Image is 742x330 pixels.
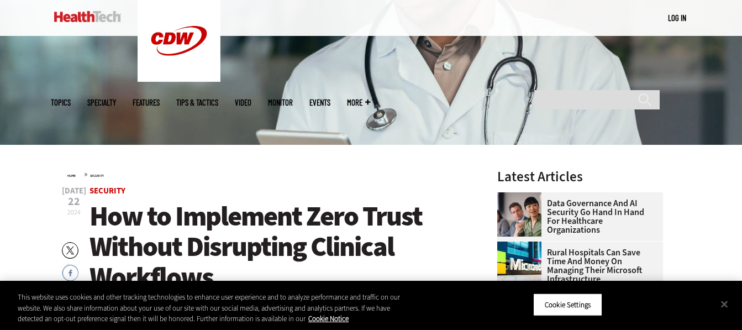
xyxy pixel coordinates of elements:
img: woman discusses data governance [497,192,541,237]
span: 22 [62,196,86,207]
img: Microsoft building [497,242,541,286]
span: More [347,98,370,107]
a: woman discusses data governance [497,192,547,201]
span: 2024 [67,208,81,217]
a: Security [90,185,125,196]
a: Video [235,98,251,107]
span: How to Implement Zero Trust Without Disrupting Clinical Workflows [90,198,422,295]
button: Close [712,292,736,316]
span: [DATE] [62,187,86,195]
a: Data Governance and AI Security Go Hand in Hand for Healthcare Organizations [497,199,656,234]
div: » [67,170,469,179]
a: Log in [668,13,686,23]
span: Topics [51,98,71,107]
a: Security [90,174,104,178]
div: User menu [668,12,686,24]
div: This website uses cookies and other tracking technologies to enhance user experience and to analy... [18,292,408,324]
a: Tips & Tactics [176,98,218,107]
a: Microsoft building [497,242,547,250]
img: Home [54,11,121,22]
a: Home [67,174,76,178]
button: Cookie Settings [533,293,602,316]
a: MonITor [268,98,293,107]
a: CDW [138,73,220,85]
h3: Latest Articles [497,170,663,184]
a: Rural Hospitals Can Save Time and Money on Managing Their Microsoft Infrastructure [497,248,656,284]
a: Events [309,98,330,107]
span: Specialty [87,98,116,107]
a: More information about your privacy [308,314,349,323]
a: Features [133,98,160,107]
